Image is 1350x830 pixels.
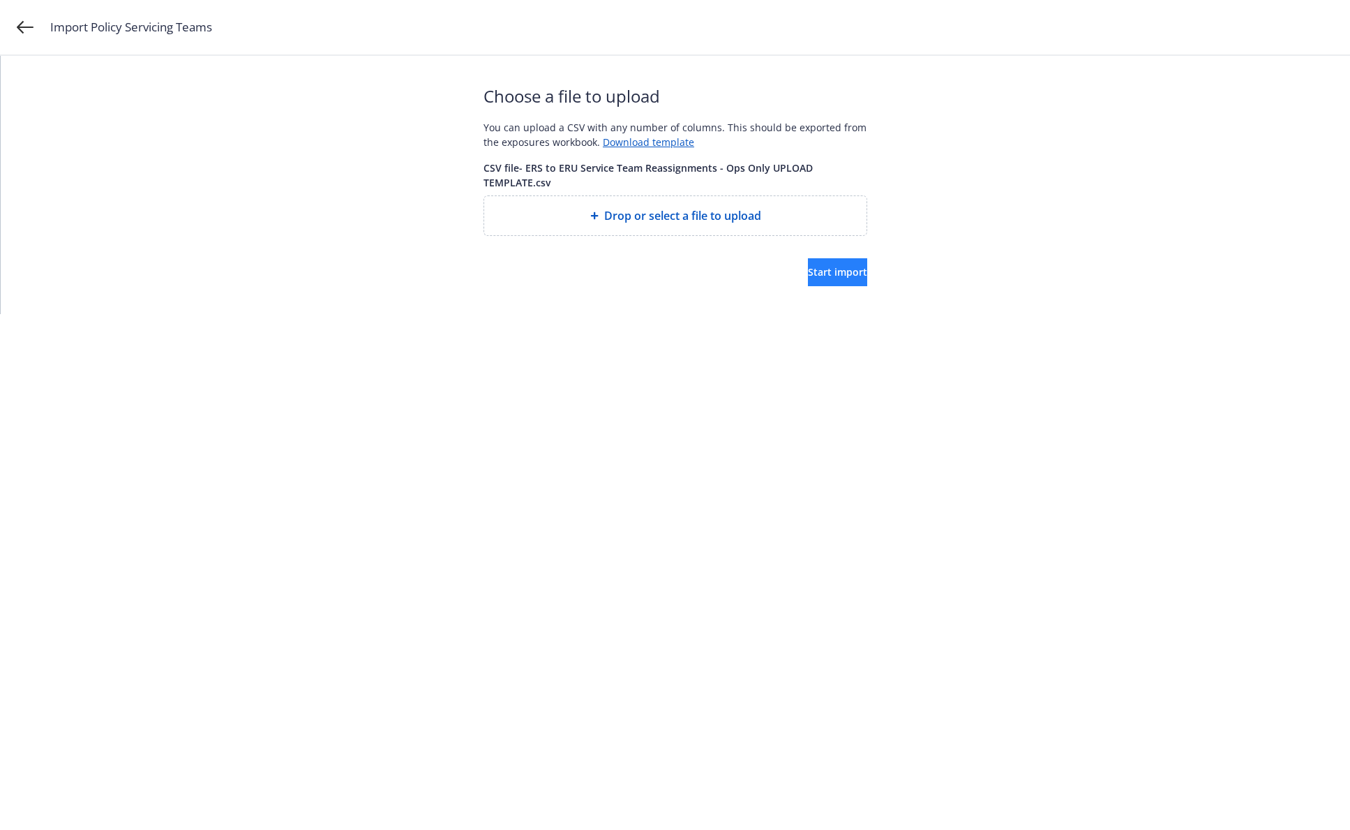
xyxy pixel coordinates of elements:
div: Drop or select a file to upload [483,195,867,236]
span: CSV file - ERS to ERU Service Team Reassignments - Ops Only UPLOAD TEMPLATE.csv [483,161,867,190]
button: Start import [808,258,867,286]
span: Import Policy Servicing Teams [50,18,212,36]
div: You can upload a CSV with any number of columns. This should be exported from the exposures workb... [483,120,867,149]
a: Download template [603,135,694,149]
span: Start import [808,265,867,279]
span: Choose a file to upload [483,84,867,109]
span: Drop or select a file to upload [604,207,761,224]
